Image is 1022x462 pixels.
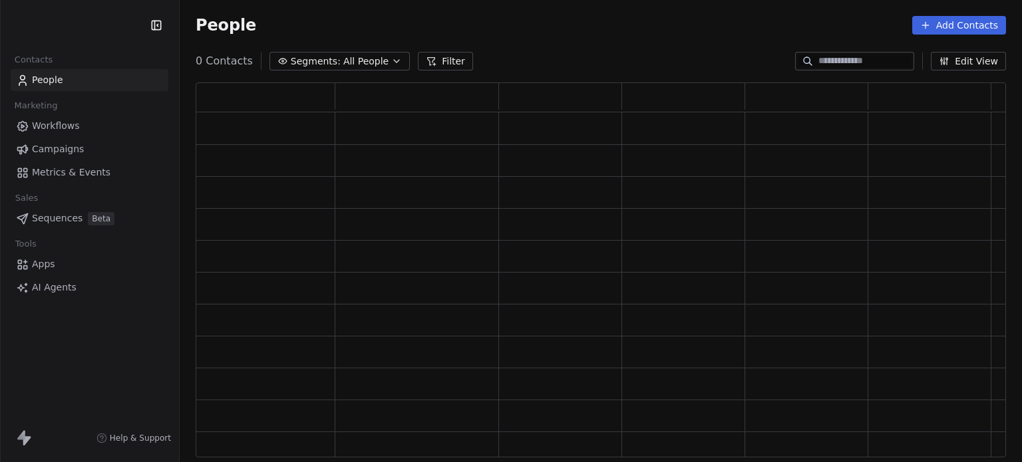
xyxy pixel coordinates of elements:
[196,53,253,69] span: 0 Contacts
[912,16,1006,35] button: Add Contacts
[11,138,168,160] a: Campaigns
[11,162,168,183] a: Metrics & Events
[11,115,168,137] a: Workflows
[9,96,63,116] span: Marketing
[11,253,168,275] a: Apps
[32,257,55,271] span: Apps
[88,212,114,225] span: Beta
[11,207,168,229] a: SequencesBeta
[32,73,63,87] span: People
[931,52,1006,70] button: Edit View
[343,55,389,68] span: All People
[11,69,168,91] a: People
[96,433,171,443] a: Help & Support
[9,50,59,70] span: Contacts
[32,211,83,225] span: Sequences
[32,281,77,294] span: AI Agents
[291,55,341,68] span: Segments:
[11,277,168,298] a: AI Agents
[9,234,42,254] span: Tools
[196,15,256,35] span: People
[418,52,473,70] button: Filter
[110,433,171,443] span: Help & Support
[32,142,84,156] span: Campaigns
[32,119,80,133] span: Workflows
[9,188,44,208] span: Sales
[32,166,110,179] span: Metrics & Events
